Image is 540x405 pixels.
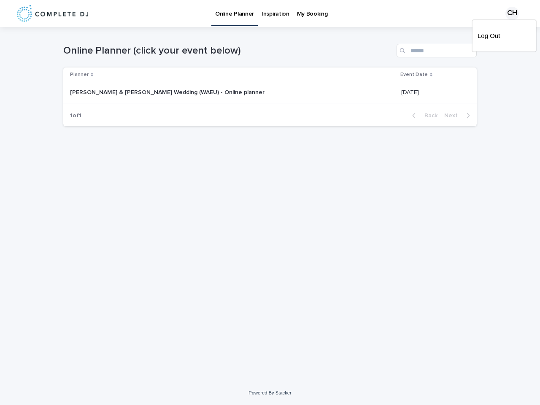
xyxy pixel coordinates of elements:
p: 1 of 1 [63,105,88,126]
p: [PERSON_NAME] & [PERSON_NAME] Wedding (WAEU) - Online planner [70,87,266,96]
p: [DATE] [401,87,421,96]
span: Next [444,113,463,119]
p: Event Date [400,70,428,79]
tr: [PERSON_NAME] & [PERSON_NAME] Wedding (WAEU) - Online planner[PERSON_NAME] & [PERSON_NAME] Weddin... [63,82,477,103]
input: Search [397,44,477,57]
span: Back [419,113,437,119]
p: Planner [70,70,89,79]
button: Next [441,112,477,119]
h1: Online Planner (click your event below) [63,45,393,57]
button: Back [405,112,441,119]
a: Log Out [478,29,531,43]
a: Powered By Stacker [248,390,291,395]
